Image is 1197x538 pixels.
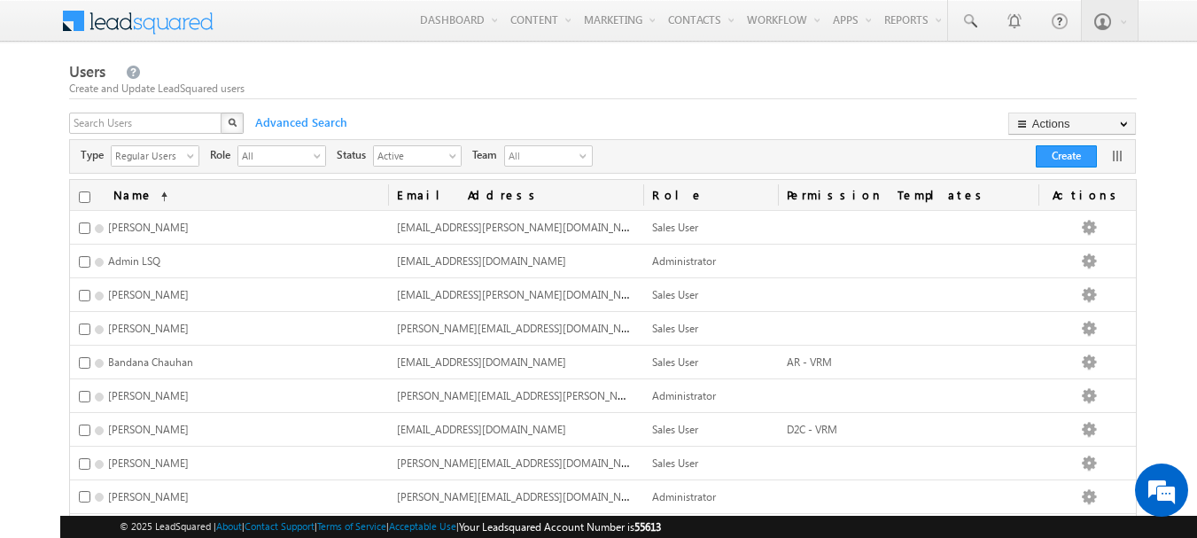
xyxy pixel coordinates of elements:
[228,118,237,127] img: Search
[108,221,189,234] span: [PERSON_NAME]
[108,490,189,503] span: [PERSON_NAME]
[216,520,242,532] a: About
[397,423,566,436] span: [EMAIL_ADDRESS][DOMAIN_NAME]
[374,146,447,164] span: Active
[652,288,698,301] span: Sales User
[634,520,661,534] span: 55613
[120,519,661,535] span: © 2025 LeadSquared | | | | |
[472,147,504,163] span: Team
[108,355,193,369] span: Bandana Chauhan
[317,520,386,532] a: Terms of Service
[108,254,160,268] span: Admin LSQ
[108,322,189,335] span: [PERSON_NAME]
[153,190,167,204] span: (sorted ascending)
[397,219,647,234] span: [EMAIL_ADDRESS][PERSON_NAME][DOMAIN_NAME]
[652,456,698,470] span: Sales User
[397,355,566,369] span: [EMAIL_ADDRESS][DOMAIN_NAME]
[459,520,661,534] span: Your Leadsquared Account Number is
[1038,180,1137,210] span: Actions
[388,180,643,210] a: Email Address
[652,221,698,234] span: Sales User
[652,389,716,402] span: Administrator
[397,286,647,301] span: [EMAIL_ADDRESS][PERSON_NAME][DOMAIN_NAME]
[449,151,463,160] span: select
[652,423,698,436] span: Sales User
[69,61,105,82] span: Users
[245,520,315,532] a: Contact Support
[389,520,456,532] a: Acceptable Use
[397,254,566,268] span: [EMAIL_ADDRESS][DOMAIN_NAME]
[1008,113,1136,135] button: Actions
[69,81,1138,97] div: Create and Update LeadSquared users
[108,423,189,436] span: [PERSON_NAME]
[397,320,647,335] span: [PERSON_NAME][EMAIL_ADDRESS][DOMAIN_NAME]
[238,146,311,164] span: All
[108,288,189,301] span: [PERSON_NAME]
[505,146,576,166] span: All
[69,113,223,134] input: Search Users
[397,387,727,402] span: [PERSON_NAME][EMAIL_ADDRESS][PERSON_NAME][DOMAIN_NAME]
[787,355,832,369] span: AR - VRM
[643,180,778,210] a: Role
[105,180,176,210] a: Name
[210,147,237,163] span: Role
[314,151,328,160] span: select
[112,146,184,164] span: Regular Users
[652,322,698,335] span: Sales User
[397,488,647,503] span: [PERSON_NAME][EMAIL_ADDRESS][DOMAIN_NAME]
[778,180,1038,210] span: Permission Templates
[81,147,111,163] span: Type
[337,147,373,163] span: Status
[108,456,189,470] span: [PERSON_NAME]
[652,490,716,503] span: Administrator
[652,254,716,268] span: Administrator
[108,389,189,402] span: [PERSON_NAME]
[787,423,837,436] span: D2C - VRM
[652,355,698,369] span: Sales User
[397,455,647,470] span: [PERSON_NAME][EMAIL_ADDRESS][DOMAIN_NAME]
[246,114,353,130] span: Advanced Search
[1036,145,1097,168] button: Create
[187,151,201,160] span: select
